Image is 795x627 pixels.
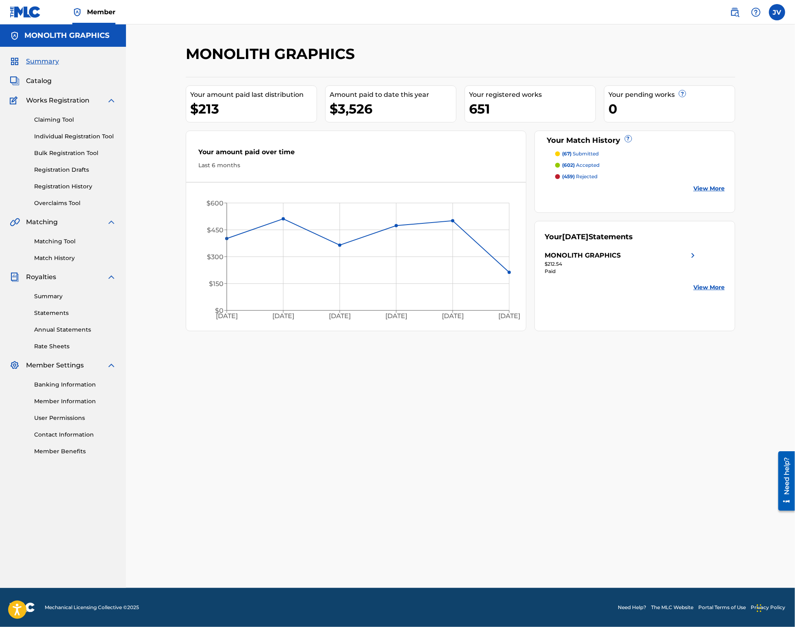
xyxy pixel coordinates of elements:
[26,360,84,370] span: Member Settings
[563,151,572,157] span: (67)
[618,604,646,611] a: Need Help?
[563,173,598,180] p: rejected
[198,161,514,170] div: Last 6 months
[34,397,116,406] a: Member Information
[330,90,456,100] div: Amount paid to date this year
[330,100,456,118] div: $3,526
[106,272,116,282] img: expand
[10,272,20,282] img: Royalties
[10,603,35,612] img: logo
[751,7,761,17] img: help
[34,326,116,334] a: Annual Statements
[34,430,116,439] a: Contact Information
[545,260,698,268] div: $212.54
[34,447,116,456] a: Member Benefits
[545,232,633,242] div: Your Statements
[469,90,595,100] div: Your registered works
[10,57,20,66] img: Summary
[498,312,520,320] tspan: [DATE]
[34,309,116,317] a: Statements
[34,166,116,174] a: Registration Drafts
[545,251,621,260] div: MONOLITH GRAPHICS
[545,135,725,146] div: Your Match History
[469,100,595,118] div: 651
[563,173,575,179] span: (459)
[10,360,20,370] img: Member Settings
[26,76,52,86] span: Catalog
[34,149,116,157] a: Bulk Registration Tool
[34,199,116,208] a: Overclaims Tool
[10,76,52,86] a: CatalogCatalog
[608,100,735,118] div: 0
[329,312,351,320] tspan: [DATE]
[26,96,89,105] span: Works Registration
[385,312,407,320] tspan: [DATE]
[26,57,59,66] span: Summary
[772,447,795,515] iframe: Resource Center
[555,150,725,157] a: (67) submitted
[563,232,589,241] span: [DATE]
[555,162,725,169] a: (602) accepted
[748,4,764,20] div: Help
[26,272,56,282] span: Royalties
[72,7,82,17] img: Top Rightsholder
[769,4,785,20] div: User Menu
[34,292,116,301] a: Summary
[651,604,693,611] a: The MLC Website
[45,604,139,611] span: Mechanical Licensing Collective © 2025
[186,45,359,63] h2: MONOLITH GRAPHICS
[34,132,116,141] a: Individual Registration Tool
[608,90,735,100] div: Your pending works
[730,7,740,17] img: search
[10,57,59,66] a: SummarySummary
[190,90,317,100] div: Your amount paid last distribution
[757,596,762,620] div: Drag
[563,162,600,169] p: accepted
[10,96,20,105] img: Works Registration
[10,76,20,86] img: Catalog
[727,4,743,20] a: Public Search
[209,280,224,288] tspan: $150
[693,184,725,193] a: View More
[693,283,725,292] a: View More
[87,7,115,17] span: Member
[545,268,698,275] div: Paid
[10,6,41,18] img: MLC Logo
[26,217,58,227] span: Matching
[190,100,317,118] div: $213
[198,147,514,161] div: Your amount paid over time
[106,360,116,370] img: expand
[215,307,224,315] tspan: $0
[442,312,464,320] tspan: [DATE]
[688,251,698,260] img: right chevron icon
[272,312,294,320] tspan: [DATE]
[563,150,599,157] p: submitted
[34,342,116,351] a: Rate Sheets
[34,237,116,246] a: Matching Tool
[679,90,686,97] span: ?
[24,31,109,40] h5: MONOLITH GRAPHICS
[34,116,116,124] a: Claiming Tool
[563,162,575,168] span: (602)
[34,254,116,262] a: Match History
[10,31,20,41] img: Accounts
[206,199,224,207] tspan: $600
[106,96,116,105] img: expand
[34,182,116,191] a: Registration History
[698,604,746,611] a: Portal Terms of Use
[34,380,116,389] a: Banking Information
[216,312,238,320] tspan: [DATE]
[106,217,116,227] img: expand
[751,604,785,611] a: Privacy Policy
[207,226,224,234] tspan: $450
[625,135,632,142] span: ?
[555,173,725,180] a: (459) rejected
[545,251,698,275] a: MONOLITH GRAPHICSright chevron icon$212.54Paid
[34,414,116,422] a: User Permissions
[10,217,20,227] img: Matching
[207,253,224,261] tspan: $300
[754,588,795,627] iframe: Chat Widget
